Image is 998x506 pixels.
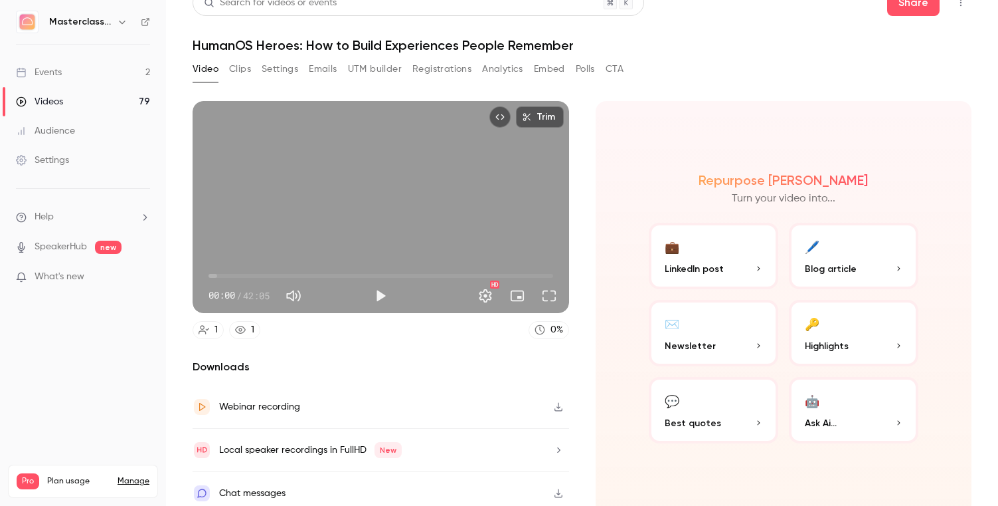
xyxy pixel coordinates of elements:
button: Analytics [482,59,523,80]
div: 00:00 [208,289,270,303]
div: 🔑 [805,313,819,334]
iframe: Noticeable Trigger [134,271,150,283]
span: new [95,241,122,254]
button: UTM builder [348,59,402,80]
button: Embed video [489,106,511,128]
div: Settings [16,154,69,167]
span: Newsletter [665,339,716,353]
div: Events [16,66,62,79]
button: Clips [229,59,251,80]
span: Blog article [805,262,857,276]
img: Masterclass Channel [17,11,38,33]
a: 1 [193,321,224,339]
h1: HumanOS Heroes: How to Build Experiences People Remember [193,37,971,53]
button: Registrations [412,59,471,80]
button: Mute [280,283,307,309]
div: Local speaker recordings in FullHD [219,442,402,458]
div: 🖊️ [805,236,819,257]
button: Full screen [536,283,562,309]
div: 0 % [550,323,563,337]
button: 💬Best quotes [649,377,778,443]
h6: Masterclass Channel [49,15,112,29]
div: 💬 [665,390,679,411]
h2: Downloads [193,359,569,375]
a: SpeakerHub [35,240,87,254]
div: 💼 [665,236,679,257]
span: Best quotes [665,416,721,430]
button: Video [193,59,218,80]
li: help-dropdown-opener [16,210,150,224]
button: Emails [309,59,337,80]
div: Chat messages [219,485,286,501]
div: HD [490,281,499,289]
a: 1 [229,321,260,339]
p: Turn your video into... [732,191,835,207]
button: CTA [606,59,624,80]
span: Highlights [805,339,849,353]
a: Manage [118,476,149,487]
span: 00:00 [208,289,235,303]
button: Settings [472,283,499,309]
span: 42:05 [243,289,270,303]
button: 🖊️Blog article [789,223,918,289]
div: 🤖 [805,390,819,411]
span: What's new [35,270,84,284]
button: 💼LinkedIn post [649,223,778,289]
button: Polls [576,59,595,80]
a: 0% [529,321,569,339]
h2: Repurpose [PERSON_NAME] [699,172,868,188]
button: Play [367,283,394,309]
span: Help [35,210,54,224]
div: 1 [214,323,218,337]
div: ✉️ [665,313,679,334]
button: 🔑Highlights [789,300,918,366]
div: 1 [251,323,254,337]
button: 🤖Ask Ai... [789,377,918,443]
button: Trim [516,106,564,128]
button: Settings [262,59,298,80]
button: ✉️Newsletter [649,300,778,366]
span: LinkedIn post [665,262,724,276]
div: Videos [16,95,63,108]
span: New [374,442,402,458]
span: / [236,289,242,303]
div: Audience [16,124,75,138]
span: Plan usage [47,476,110,487]
div: Webinar recording [219,399,300,415]
button: Embed [534,59,565,80]
span: Ask Ai... [805,416,837,430]
span: Pro [17,473,39,489]
button: Turn on miniplayer [504,283,531,309]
